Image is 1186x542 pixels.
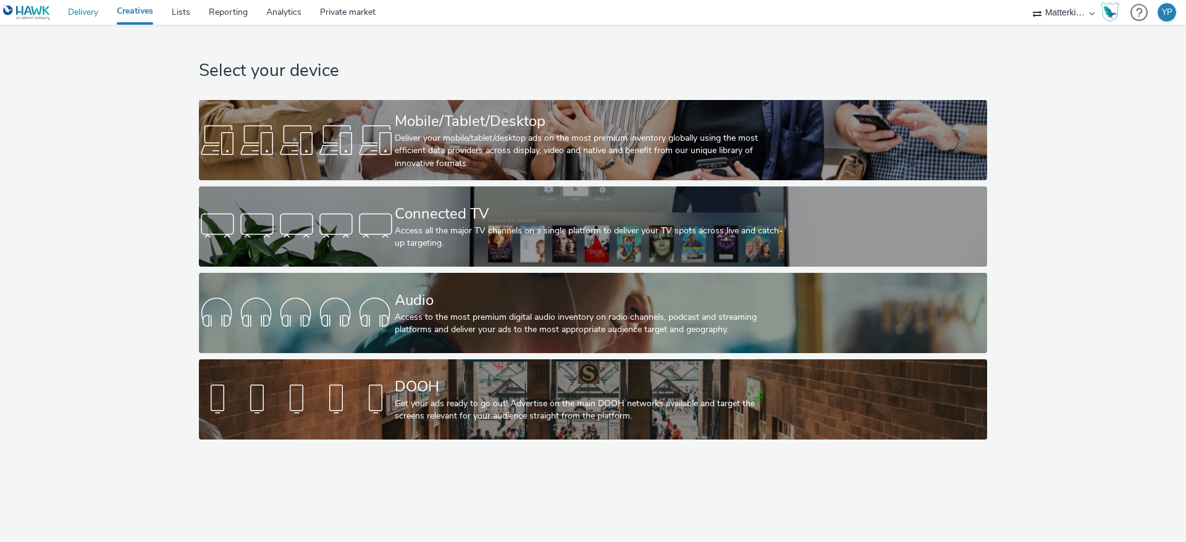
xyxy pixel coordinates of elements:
a: Mobile/Tablet/DesktopDeliver your mobile/tablet/desktop ads on the most premium inventory globall... [199,100,986,180]
a: DOOHGet your ads ready to go out! Advertise on the main DOOH networks available and target the sc... [199,359,986,440]
div: Connected TV [395,203,786,225]
div: YP [1162,3,1172,22]
div: Get your ads ready to go out! Advertise on the main DOOH networks available and target the screen... [395,398,786,423]
a: Connected TVAccess all the major TV channels on a single platform to deliver your TV spots across... [199,186,986,267]
img: Hawk Academy [1101,2,1119,22]
div: Access to the most premium digital audio inventory on radio channels, podcast and streaming platf... [395,311,786,336]
div: Access all the major TV channels on a single platform to deliver your TV spots across live and ca... [395,225,786,250]
img: undefined Logo [3,5,51,20]
div: DOOH [395,376,786,398]
div: Mobile/Tablet/Desktop [395,110,786,132]
div: Audio [395,290,786,311]
div: Deliver your mobile/tablet/desktop ads on the most premium inventory globally using the most effi... [395,132,786,170]
h1: Select your device [199,59,986,83]
a: AudioAccess to the most premium digital audio inventory on radio channels, podcast and streaming ... [199,273,986,353]
a: Hawk Academy [1101,2,1124,22]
